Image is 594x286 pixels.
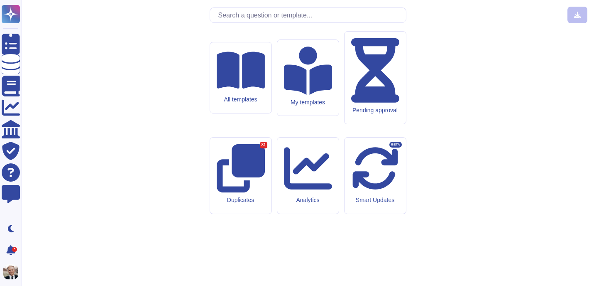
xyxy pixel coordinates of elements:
div: Analytics [284,197,332,204]
div: Duplicates [217,197,265,204]
div: 5 [12,247,17,252]
div: My templates [284,99,332,106]
img: user [3,264,18,279]
input: Search a question or template... [214,8,406,22]
div: Smart Updates [351,197,399,204]
div: 81 [260,142,267,148]
button: user [2,263,24,281]
div: BETA [389,142,401,148]
div: All templates [217,96,265,103]
div: Pending approval [351,107,399,114]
